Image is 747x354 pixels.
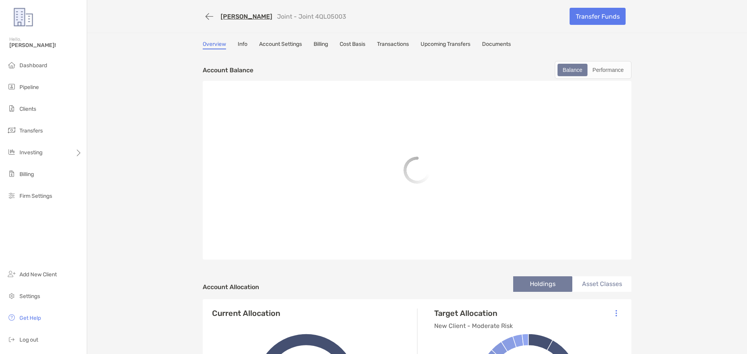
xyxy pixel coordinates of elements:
[588,65,628,75] div: Performance
[434,321,513,331] p: New Client - Moderate Risk
[7,104,16,113] img: clients icon
[9,3,37,31] img: Zoe Logo
[19,149,42,156] span: Investing
[7,335,16,344] img: logout icon
[314,41,328,49] a: Billing
[19,171,34,178] span: Billing
[7,126,16,135] img: transfers icon
[19,271,57,278] span: Add New Client
[570,8,626,25] a: Transfer Funds
[19,127,43,134] span: Transfers
[7,269,16,279] img: add_new_client icon
[238,41,247,49] a: Info
[19,337,38,343] span: Log out
[7,191,16,200] img: firm-settings icon
[19,315,41,321] span: Get Help
[555,61,631,79] div: segmented control
[212,309,280,318] h4: Current Allocation
[7,147,16,157] img: investing icon
[203,41,226,49] a: Overview
[19,106,36,112] span: Clients
[277,13,346,20] p: Joint - Joint 4QL05003
[203,65,253,75] p: Account Balance
[7,60,16,70] img: dashboard icon
[7,169,16,178] img: billing icon
[615,310,617,317] img: Icon List Menu
[421,41,470,49] a: Upcoming Transfers
[513,276,572,292] li: Holdings
[221,13,272,20] a: [PERSON_NAME]
[572,276,631,292] li: Asset Classes
[377,41,409,49] a: Transactions
[7,313,16,322] img: get-help icon
[19,193,52,199] span: Firm Settings
[19,84,39,91] span: Pipeline
[482,41,511,49] a: Documents
[203,283,259,291] h4: Account Allocation
[7,82,16,91] img: pipeline icon
[558,65,587,75] div: Balance
[434,309,513,318] h4: Target Allocation
[259,41,302,49] a: Account Settings
[340,41,365,49] a: Cost Basis
[9,42,82,49] span: [PERSON_NAME]!
[19,62,47,69] span: Dashboard
[7,291,16,300] img: settings icon
[19,293,40,300] span: Settings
